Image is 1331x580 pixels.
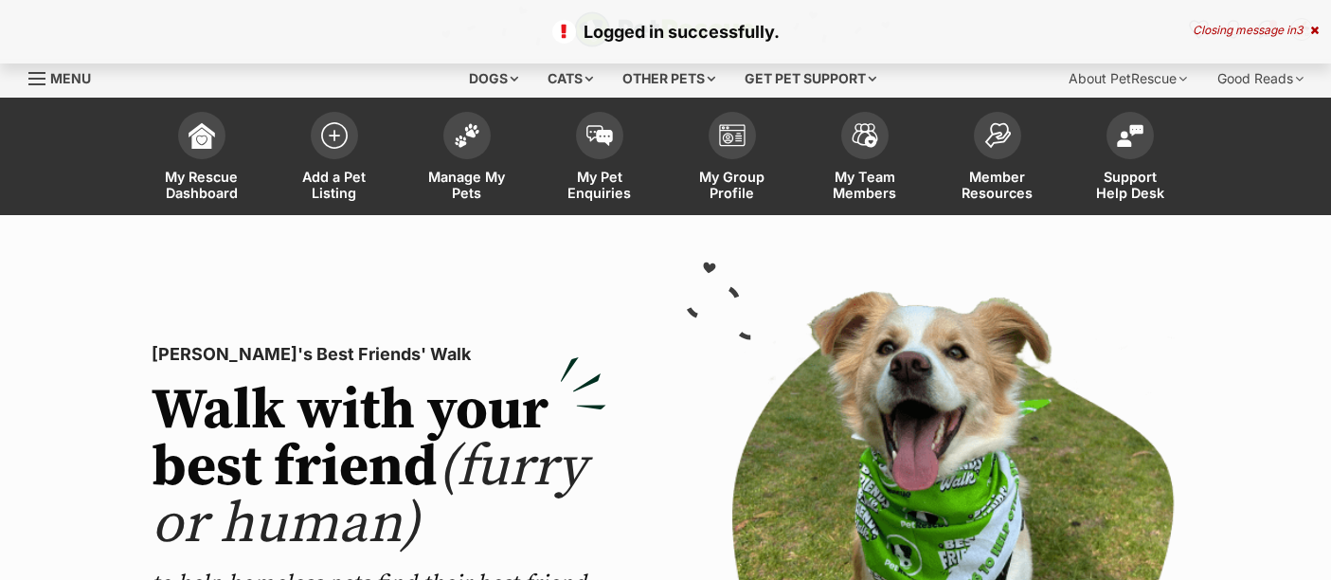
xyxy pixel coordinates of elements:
[135,102,268,215] a: My Rescue Dashboard
[557,169,642,201] span: My Pet Enquiries
[955,169,1040,201] span: Member Resources
[456,60,531,98] div: Dogs
[454,123,480,148] img: manage-my-pets-icon-02211641906a0b7f246fdf0571729dbe1e7629f14944591b6c1af311fb30b64b.svg
[586,125,613,146] img: pet-enquiries-icon-7e3ad2cf08bfb03b45e93fb7055b45f3efa6380592205ae92323e6603595dc1f.svg
[1055,60,1200,98] div: About PetRescue
[159,169,244,201] span: My Rescue Dashboard
[268,102,401,215] a: Add a Pet Listing
[321,122,348,149] img: add-pet-listing-icon-0afa8454b4691262ce3f59096e99ab1cd57d4a30225e0717b998d2c9b9846f56.svg
[534,60,606,98] div: Cats
[690,169,775,201] span: My Group Profile
[152,432,586,560] span: (furry or human)
[292,169,377,201] span: Add a Pet Listing
[984,122,1011,148] img: member-resources-icon-8e73f808a243e03378d46382f2149f9095a855e16c252ad45f914b54edf8863c.svg
[424,169,510,201] span: Manage My Pets
[609,60,728,98] div: Other pets
[189,122,215,149] img: dashboard-icon-eb2f2d2d3e046f16d808141f083e7271f6b2e854fb5c12c21221c1fb7104beca.svg
[1064,102,1196,215] a: Support Help Desk
[731,60,890,98] div: Get pet support
[719,124,746,147] img: group-profile-icon-3fa3cf56718a62981997c0bc7e787c4b2cf8bcc04b72c1350f741eb67cf2f40e.svg
[822,169,908,201] span: My Team Members
[1117,124,1143,147] img: help-desk-icon-fdf02630f3aa405de69fd3d07c3f3aa587a6932b1a1747fa1d2bba05be0121f9.svg
[401,102,533,215] a: Manage My Pets
[152,341,606,368] p: [PERSON_NAME]'s Best Friends' Walk
[533,102,666,215] a: My Pet Enquiries
[1204,60,1317,98] div: Good Reads
[931,102,1064,215] a: Member Resources
[28,60,104,94] a: Menu
[152,383,606,553] h2: Walk with your best friend
[50,70,91,86] span: Menu
[799,102,931,215] a: My Team Members
[852,123,878,148] img: team-members-icon-5396bd8760b3fe7c0b43da4ab00e1e3bb1a5d9ba89233759b79545d2d3fc5d0d.svg
[1088,169,1173,201] span: Support Help Desk
[666,102,799,215] a: My Group Profile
